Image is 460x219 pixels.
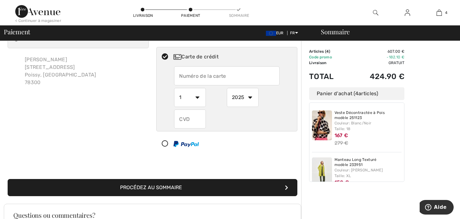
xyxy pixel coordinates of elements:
a: Veste Décontractée à Pois modèle 251123 [335,110,402,120]
td: Articles ( ) [309,49,348,54]
img: Euro [266,31,276,36]
td: -182.10 € [348,54,404,60]
div: < Continuer à magasiner [15,18,61,23]
img: Mon panier [436,9,442,17]
div: Carte de crédit [173,53,293,61]
img: Manteau Long Texturé modèle 233951 [312,157,332,187]
iframe: Ouvre un widget dans lequel vous pouvez trouver plus d’informations [420,200,454,216]
a: Se connecter [400,9,415,17]
span: 4 [326,49,329,54]
span: 167 € [335,132,348,138]
h3: Questions ou commentaires? [13,212,292,218]
div: Sommaire [229,13,248,18]
a: Manteau Long Texturé modèle 233951 [335,157,402,167]
img: PayPal [173,141,199,147]
s: 279 € [335,140,348,146]
td: 424.90 € [348,66,404,87]
img: 1ère Avenue [15,5,60,18]
span: 150 € [335,179,349,185]
div: [PERSON_NAME] [STREET_ADDRESS] Poissy, [GEOGRAPHIC_DATA] 78300 [20,51,101,91]
span: FR [290,31,298,35]
img: Veste Décontractée à Pois modèle 251123 [312,110,332,140]
td: Code promo [309,54,348,60]
input: Numéro de la carte [174,66,280,85]
span: Paiement [4,29,30,35]
a: 4 [423,9,455,17]
span: 4 [355,90,358,96]
div: Livraison [133,13,152,18]
td: Livraison [309,60,348,66]
div: Sommaire [313,29,456,35]
span: 4 [445,10,447,16]
div: Couleur: Blanc/Noir Taille: 18 [335,120,402,132]
div: Paiement [181,13,200,18]
td: 607.00 € [348,49,404,54]
button: Procédez au sommaire [8,179,297,196]
div: Panier d'achat ( articles) [309,87,404,100]
td: Gratuit [348,60,404,66]
img: Mes infos [405,9,410,17]
img: Carte de crédit [173,54,181,60]
img: recherche [373,9,378,17]
input: CVD [174,109,206,129]
div: Couleur: [PERSON_NAME] Taille: XL [335,167,402,179]
td: Total [309,66,348,87]
span: EUR [266,31,286,35]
